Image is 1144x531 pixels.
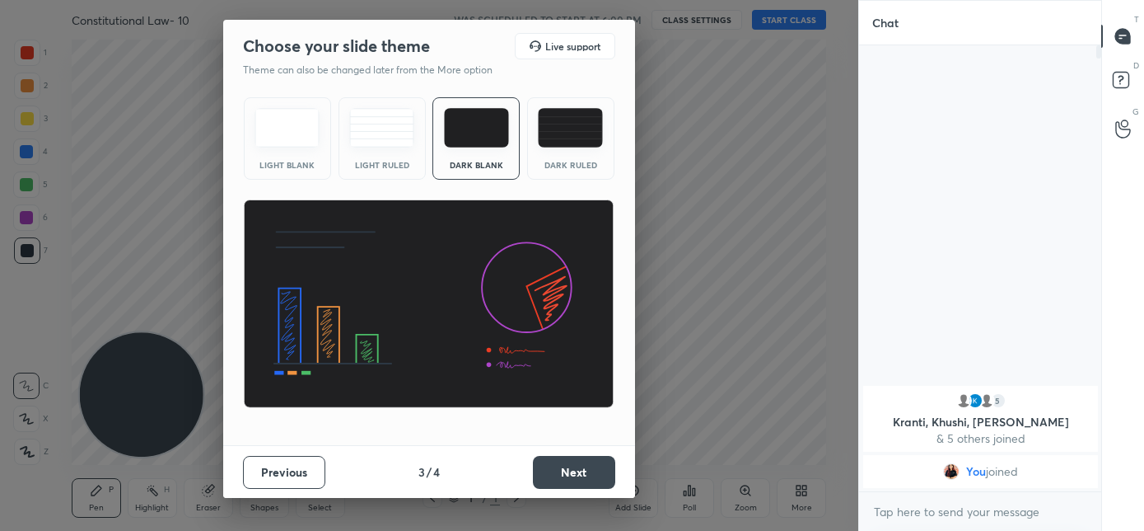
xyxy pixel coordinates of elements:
[533,456,615,489] button: Next
[966,465,986,478] span: You
[444,108,509,148] img: darkTheme.f0cc69e5.svg
[1132,106,1139,118] p: G
[243,200,614,409] img: darkThemeBanner.d06ce4a2.svg
[254,108,320,148] img: lightTheme.e5ed3b09.svg
[433,463,440,481] h4: 4
[978,392,994,409] img: default.png
[873,416,1088,429] p: Kranti, Khushi, [PERSON_NAME]
[859,1,912,45] p: Chat
[443,161,509,169] div: Dark Blank
[538,108,603,148] img: darkRuledTheme.de295e13.svg
[349,108,414,148] img: lightRuledTheme.5fabf969.svg
[243,456,325,489] button: Previous
[873,432,1088,445] p: & 5 others joined
[243,63,510,78] p: Theme can also be changed later from the More option
[1134,13,1139,26] p: T
[254,161,320,169] div: Light Blank
[427,463,432,481] h4: /
[1133,59,1139,72] p: D
[418,463,425,481] h4: 3
[545,41,600,51] h5: Live support
[538,161,604,169] div: Dark Ruled
[243,35,430,57] h2: Choose your slide theme
[989,392,1006,409] div: 5
[986,465,1018,478] span: joined
[859,383,1102,491] div: grid
[943,463,960,480] img: 05514626b3584cb8bf974ab8136fe915.jpg
[349,161,415,169] div: Light Ruled
[955,392,971,409] img: default.png
[966,392,983,409] img: 3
